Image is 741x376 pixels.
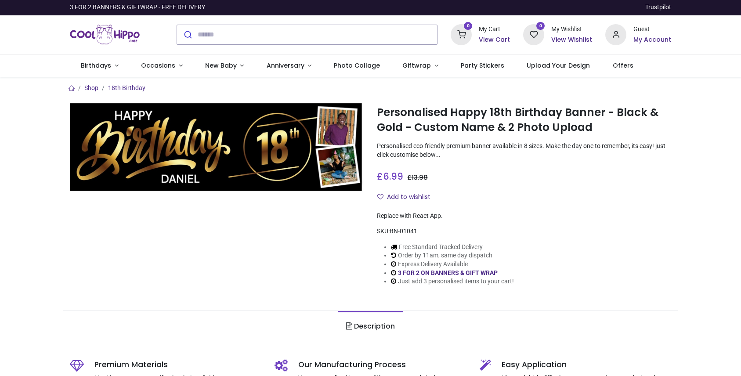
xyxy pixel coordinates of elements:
div: Guest [633,25,671,34]
i: Add to wishlist [377,194,383,200]
a: Description [338,311,403,342]
span: Birthdays [81,61,111,70]
a: Anniversary [255,54,323,77]
span: £ [407,173,428,182]
li: Order by 11am, same day dispatch [391,251,514,260]
span: Upload Your Design [527,61,590,70]
h5: Easy Application [502,359,672,370]
sup: 0 [464,22,472,30]
h1: Personalised Happy 18th Birthday Banner - Black & Gold - Custom Name & 2 Photo Upload [377,105,671,135]
span: New Baby [205,61,237,70]
span: £ [377,170,403,183]
div: SKU: [377,227,671,236]
a: Birthdays [70,54,130,77]
a: 0 [451,30,472,37]
img: Cool Hippo [70,22,140,47]
li: Express Delivery Available [391,260,514,269]
span: Anniversary [267,61,304,70]
span: BN-01041 [390,228,417,235]
h5: Our Manufacturing Process [298,359,466,370]
div: 3 FOR 2 BANNERS & GIFTWRAP - FREE DELIVERY [70,3,205,12]
sup: 0 [536,22,545,30]
a: Giftwrap [391,54,450,77]
div: My Cart [479,25,510,34]
a: 18th Birthday [108,84,145,91]
span: Occasions [141,61,175,70]
a: My Account [633,36,671,44]
a: Trustpilot [645,3,671,12]
div: Replace with React App. [377,212,671,221]
h5: Premium Materials [94,359,262,370]
div: My Wishlist [551,25,592,34]
li: Free Standard Tracked Delivery [391,243,514,252]
span: Party Stickers [461,61,504,70]
a: New Baby [194,54,255,77]
img: Personalised Happy 18th Birthday Banner - Black & Gold - Custom Name & 2 Photo Upload [70,103,364,192]
span: Offers [613,61,633,70]
a: Shop [84,84,98,91]
p: Personalised eco-friendly premium banner available in 8 sizes. Make the day one to remember, its ... [377,142,671,159]
button: Add to wishlistAdd to wishlist [377,190,438,205]
li: Just add 3 personalised items to your cart! [391,277,514,286]
a: 3 FOR 2 ON BANNERS & GIFT WRAP [398,269,498,276]
span: 6.99 [383,170,403,183]
span: Giftwrap [402,61,431,70]
button: Submit [177,25,198,44]
a: 0 [523,30,544,37]
a: Occasions [130,54,194,77]
a: View Wishlist [551,36,592,44]
a: View Cart [479,36,510,44]
span: Photo Collage [334,61,380,70]
a: Logo of Cool Hippo [70,22,140,47]
span: 13.98 [412,173,428,182]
